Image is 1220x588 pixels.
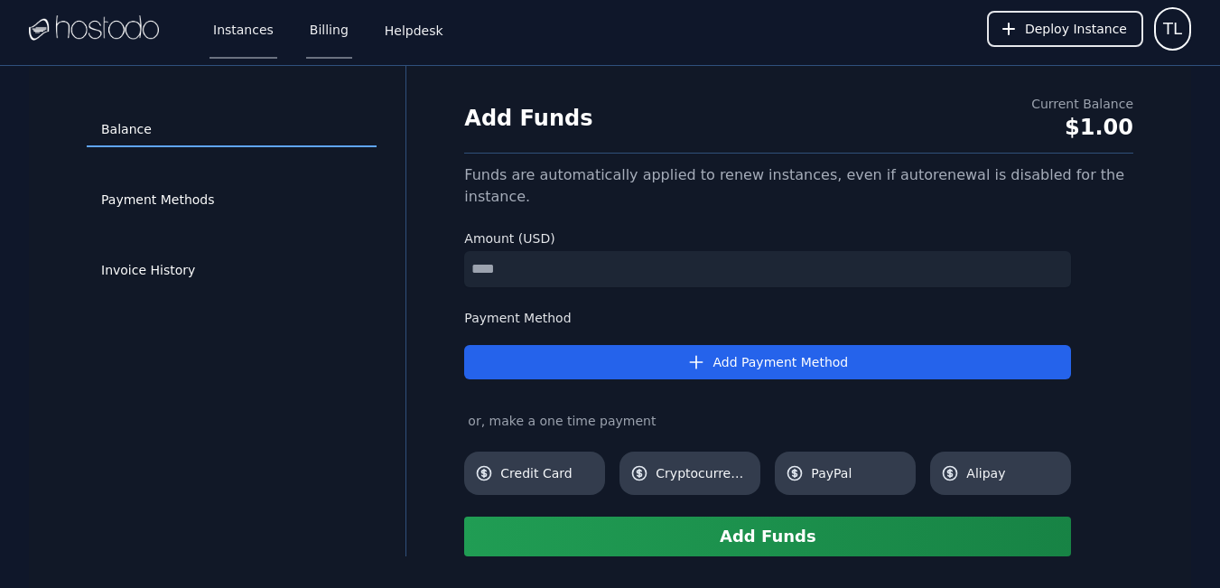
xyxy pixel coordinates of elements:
[464,229,1071,247] label: Amount (USD)
[987,11,1143,47] button: Deploy Instance
[29,15,159,42] img: Logo
[464,104,592,133] h1: Add Funds
[811,464,905,482] span: PayPal
[87,183,377,218] a: Payment Methods
[656,464,750,482] span: Cryptocurrency
[500,464,594,482] span: Credit Card
[1025,20,1127,38] span: Deploy Instance
[966,464,1060,482] span: Alipay
[87,254,377,288] a: Invoice History
[1163,16,1182,42] span: TL
[87,113,377,147] a: Balance
[1031,113,1133,142] div: $1.00
[464,412,1071,430] div: or, make a one time payment
[1031,95,1133,113] div: Current Balance
[464,345,1071,379] button: Add Payment Method
[464,517,1071,556] button: Add Funds
[464,164,1133,208] div: Funds are automatically applied to renew instances, even if autorenewal is disabled for the insta...
[1154,7,1191,51] button: User menu
[464,309,1071,327] label: Payment Method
